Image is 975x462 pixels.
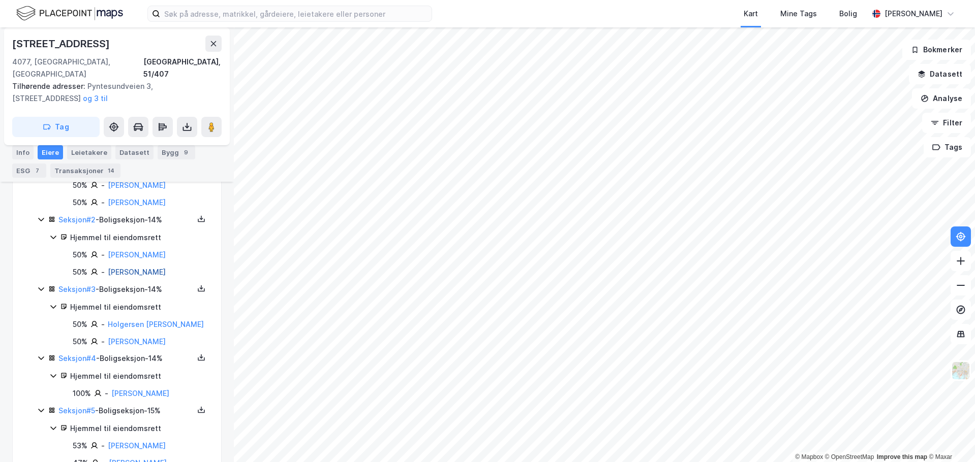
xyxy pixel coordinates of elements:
a: [PERSON_NAME] [108,337,166,346]
div: [PERSON_NAME] [885,8,942,20]
div: 50% [73,336,87,348]
div: Kart [744,8,758,20]
button: Tags [924,137,971,157]
div: - Boligseksjon - 14% [58,214,194,226]
div: 100% [73,387,91,400]
div: - Boligseksjon - 14% [58,352,194,365]
img: logo.f888ab2527a4732fd821a326f86c7f29.svg [16,5,123,22]
div: - [101,179,105,191]
input: Søk på adresse, matrikkel, gårdeiere, leietakere eller personer [160,6,432,21]
div: Hjemmel til eiendomsrett [70,422,209,435]
div: Bolig [839,8,857,20]
a: [PERSON_NAME] [108,268,166,276]
div: Pyntesundveien 3, [STREET_ADDRESS] [12,80,214,105]
div: 50% [73,249,87,261]
div: - [101,336,105,348]
div: - Boligseksjon - 15% [58,405,194,417]
div: Info [12,145,34,159]
div: 50% [73,179,87,191]
a: Holgersen [PERSON_NAME] [108,320,204,328]
a: Seksjon#5 [58,406,95,415]
div: Kontrollprogram for chat [924,413,975,462]
span: Tilhørende adresser: [12,82,87,90]
button: Datasett [909,64,971,84]
div: Datasett [115,145,154,159]
button: Analyse [912,88,971,109]
div: 4077, [GEOGRAPHIC_DATA], [GEOGRAPHIC_DATA] [12,56,143,80]
div: Leietakere [67,145,111,159]
iframe: Chat Widget [924,413,975,462]
a: Seksjon#4 [58,354,96,362]
div: ESG [12,163,46,178]
button: Filter [922,113,971,133]
div: 50% [73,196,87,209]
div: Hjemmel til eiendomsrett [70,232,209,244]
div: Eiere [38,145,63,159]
div: 53% [73,440,87,452]
a: Mapbox [795,453,823,460]
div: 50% [73,318,87,331]
a: [PERSON_NAME] [108,181,166,189]
div: - [101,318,105,331]
div: Transaksjoner [50,163,120,178]
div: Mine Tags [780,8,817,20]
button: Tag [12,117,100,137]
div: [GEOGRAPHIC_DATA], 51/407 [143,56,222,80]
a: [PERSON_NAME] [111,389,169,398]
div: - Boligseksjon - 14% [58,283,194,295]
a: [PERSON_NAME] [108,250,166,259]
img: Z [951,361,970,380]
div: - [101,440,105,452]
div: 7 [32,166,42,176]
a: [PERSON_NAME] [108,198,166,207]
div: - [101,249,105,261]
div: Hjemmel til eiendomsrett [70,370,209,382]
a: [PERSON_NAME] [108,441,166,450]
div: [STREET_ADDRESS] [12,36,112,52]
button: Bokmerker [902,40,971,60]
div: Hjemmel til eiendomsrett [70,301,209,313]
a: Improve this map [877,453,927,460]
div: 50% [73,266,87,278]
div: - [105,387,108,400]
div: - [101,196,105,209]
div: - [101,266,105,278]
div: 9 [181,147,191,157]
div: Bygg [158,145,195,159]
a: Seksjon#3 [58,285,96,293]
div: 14 [106,166,116,176]
a: Seksjon#2 [58,215,96,224]
a: OpenStreetMap [825,453,874,460]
